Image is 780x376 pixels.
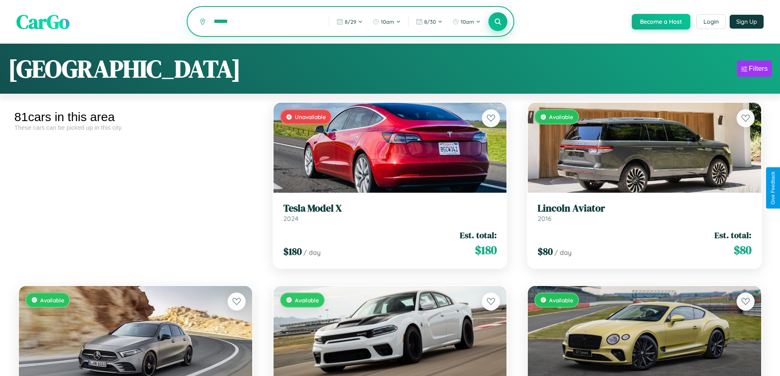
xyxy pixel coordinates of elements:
[283,245,302,258] span: $ 180
[714,229,751,241] span: Est. total:
[549,113,573,120] span: Available
[737,61,772,77] button: Filters
[412,15,447,28] button: 8/30
[538,203,751,223] a: Lincoln Aviator2016
[283,203,497,214] h3: Tesla Model X
[554,248,572,257] span: / day
[549,297,573,304] span: Available
[295,297,319,304] span: Available
[448,15,485,28] button: 10am
[16,8,70,35] span: CarGo
[303,248,321,257] span: / day
[538,214,552,223] span: 2016
[475,242,497,258] span: $ 180
[14,110,257,124] div: 81 cars in this area
[8,52,241,86] h1: [GEOGRAPHIC_DATA]
[332,15,367,28] button: 8/29
[369,15,405,28] button: 10am
[14,124,257,131] div: These cars can be picked up in this city.
[460,229,497,241] span: Est. total:
[770,171,776,205] div: Give Feedback
[283,203,497,223] a: Tesla Model X2024
[734,242,751,258] span: $ 80
[696,14,726,29] button: Login
[295,113,326,120] span: Unavailable
[424,18,436,25] span: 8 / 30
[40,297,64,304] span: Available
[345,18,356,25] span: 8 / 29
[461,18,474,25] span: 10am
[538,245,553,258] span: $ 80
[632,14,690,29] button: Become a Host
[538,203,751,214] h3: Lincoln Aviator
[749,65,768,73] div: Filters
[283,214,298,223] span: 2024
[381,18,394,25] span: 10am
[730,15,764,29] button: Sign Up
